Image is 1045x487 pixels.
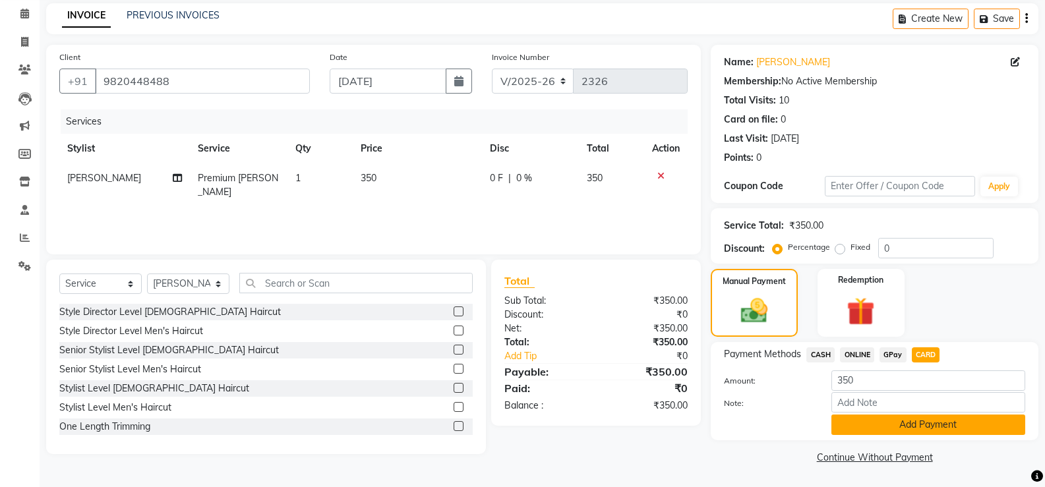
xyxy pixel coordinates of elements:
[724,113,778,127] div: Card on file:
[239,273,473,293] input: Search or Scan
[494,380,596,396] div: Paid:
[825,176,975,196] input: Enter Offer / Coupon Code
[974,9,1020,29] button: Save
[494,322,596,335] div: Net:
[779,94,789,107] div: 10
[494,349,613,363] a: Add Tip
[59,134,190,163] th: Stylist
[912,347,940,362] span: CARD
[806,347,835,362] span: CASH
[724,347,801,361] span: Payment Methods
[190,134,287,163] th: Service
[59,305,281,319] div: Style Director Level [DEMOGRAPHIC_DATA] Haircut
[508,171,511,185] span: |
[851,241,870,253] label: Fixed
[596,399,698,413] div: ₹350.00
[287,134,353,163] th: Qty
[61,109,698,134] div: Services
[781,113,786,127] div: 0
[504,274,535,288] span: Total
[494,308,596,322] div: Discount:
[714,397,821,409] label: Note:
[714,375,821,387] label: Amount:
[724,55,754,69] div: Name:
[490,171,503,185] span: 0 F
[494,364,596,380] div: Payable:
[330,51,347,63] label: Date
[295,172,301,184] span: 1
[732,295,776,326] img: _cash.svg
[880,347,907,362] span: GPay
[724,132,768,146] div: Last Visit:
[62,4,111,28] a: INVOICE
[713,451,1036,465] a: Continue Without Payment
[59,324,203,338] div: Style Director Level Men's Haircut
[587,172,603,184] span: 350
[59,362,201,376] div: Senior Stylist Level Men's Haircut
[482,134,580,163] th: Disc
[724,94,776,107] div: Total Visits:
[724,219,784,233] div: Service Total:
[59,420,150,434] div: One Length Trimming
[831,415,1025,435] button: Add Payment
[59,382,249,395] div: Stylist Level [DEMOGRAPHIC_DATA] Haircut
[494,335,596,349] div: Total:
[644,134,688,163] th: Action
[831,370,1025,391] input: Amount
[596,335,698,349] div: ₹350.00
[198,172,278,198] span: Premium [PERSON_NAME]
[724,74,781,88] div: Membership:
[516,171,532,185] span: 0 %
[59,69,96,94] button: +91
[724,179,824,193] div: Coupon Code
[756,55,830,69] a: [PERSON_NAME]
[579,134,644,163] th: Total
[95,69,310,94] input: Search by Name/Mobile/Email/Code
[724,151,754,165] div: Points:
[353,134,482,163] th: Price
[596,294,698,308] div: ₹350.00
[494,399,596,413] div: Balance :
[59,343,279,357] div: Senior Stylist Level [DEMOGRAPHIC_DATA] Haircut
[724,242,765,256] div: Discount:
[361,172,376,184] span: 350
[596,364,698,380] div: ₹350.00
[771,132,799,146] div: [DATE]
[724,74,1025,88] div: No Active Membership
[596,308,698,322] div: ₹0
[613,349,698,363] div: ₹0
[59,51,80,63] label: Client
[840,347,874,362] span: ONLINE
[831,392,1025,413] input: Add Note
[596,322,698,335] div: ₹350.00
[980,177,1018,196] button: Apply
[789,219,823,233] div: ₹350.00
[494,294,596,308] div: Sub Total:
[838,294,883,329] img: _gift.svg
[838,274,883,286] label: Redemption
[893,9,969,29] button: Create New
[596,380,698,396] div: ₹0
[492,51,549,63] label: Invoice Number
[67,172,141,184] span: [PERSON_NAME]
[756,151,761,165] div: 0
[723,275,786,287] label: Manual Payment
[127,9,220,21] a: PREVIOUS INVOICES
[59,401,171,415] div: Stylist Level Men's Haircut
[788,241,830,253] label: Percentage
